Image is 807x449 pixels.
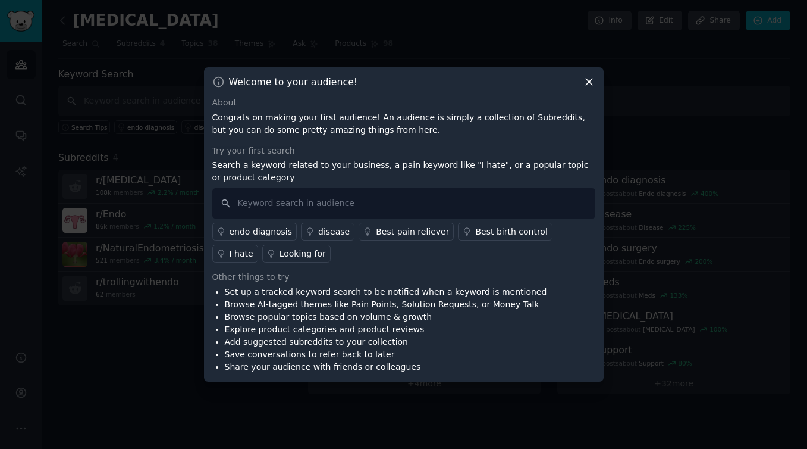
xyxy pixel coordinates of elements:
[262,245,331,263] a: Looking for
[225,361,547,373] li: Share your audience with friends or colleagues
[458,223,552,241] a: Best birth control
[318,226,350,238] div: disease
[230,248,253,260] div: I hate
[475,226,547,238] div: Best birth control
[225,311,547,323] li: Browse popular topics based on volume & growth
[225,286,547,298] li: Set up a tracked keyword search to be notified when a keyword is mentioned
[212,159,595,184] p: Search a keyword related to your business, a pain keyword like "I hate", or a popular topic or pr...
[212,245,258,263] a: I hate
[212,271,595,283] div: Other things to try
[225,298,547,311] li: Browse AI-tagged themes like Pain Points, Solution Requests, or Money Talk
[230,226,293,238] div: endo diagnosis
[212,223,297,241] a: endo diagnosis
[212,96,595,109] div: About
[212,145,595,157] div: Try your first search
[225,323,547,336] li: Explore product categories and product reviews
[225,336,547,348] li: Add suggested subreddits to your collection
[301,223,354,241] a: disease
[225,348,547,361] li: Save conversations to refer back to later
[280,248,326,260] div: Looking for
[212,111,595,136] p: Congrats on making your first audience! An audience is simply a collection of Subreddits, but you...
[212,188,595,219] input: Keyword search in audience
[376,226,449,238] div: Best pain reliever
[229,76,358,88] h3: Welcome to your audience!
[359,223,454,241] a: Best pain reliever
